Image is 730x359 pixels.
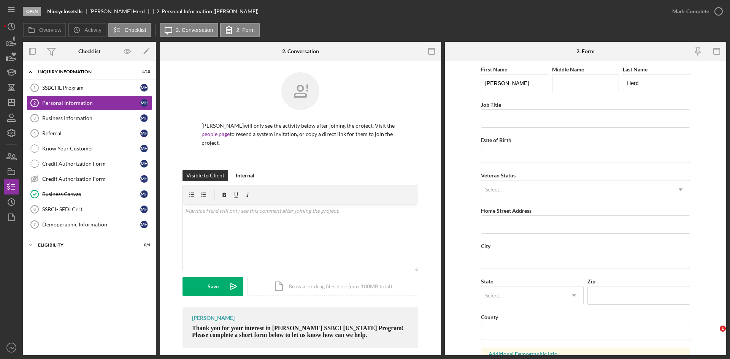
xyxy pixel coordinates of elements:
[47,8,83,14] b: Niecyclosetsllc
[125,27,146,33] label: Checklist
[552,66,584,73] label: Middle Name
[42,176,140,182] div: Credit Authorization Form
[140,84,148,92] div: M H
[33,222,36,227] tspan: 7
[27,95,152,111] a: 2Personal InformationMH
[704,326,722,344] iframe: Intercom live chat
[140,130,148,137] div: M H
[236,170,254,181] div: Internal
[481,101,501,108] label: Job Title
[38,70,131,74] div: Inquiry Information
[576,48,595,54] div: 2. Form
[140,221,148,228] div: M H
[481,66,507,73] label: First Name
[42,100,140,106] div: Personal Information
[23,7,41,16] div: Open
[587,278,595,285] label: Zip
[42,206,140,212] div: SSBCI- SEDI Cert
[42,191,140,197] div: Business Canvas
[485,187,503,193] div: Select...
[202,122,399,147] p: [PERSON_NAME] will only see the activity below after joining the project. Visit the to resend a s...
[156,8,259,14] div: 2. Personal Information ([PERSON_NAME])
[27,202,152,217] a: 6SSBCI- SEDI CertMH
[27,111,152,126] a: 3Business InformationMH
[23,23,66,37] button: Overview
[202,131,230,137] a: people page
[9,346,14,350] text: PM
[42,221,140,228] div: Demopgraphic Information
[282,48,319,54] div: 2. Conversation
[192,325,405,338] span: Thank you for your interest in [PERSON_NAME] SSBCI [US_STATE] Program! Please complete a short fo...
[176,27,213,33] label: 2. Conversation
[38,243,131,247] div: Eligibility
[39,27,61,33] label: Overview
[33,207,36,212] tspan: 6
[33,85,36,90] tspan: 1
[27,171,152,187] a: Credit Authorization FormMH
[27,126,152,141] a: 4ReferralMH
[78,48,100,54] div: Checklist
[27,187,152,202] a: Business CanvasMH
[33,101,36,105] tspan: 2
[623,66,647,73] label: Last Name
[33,131,36,136] tspan: 4
[192,315,235,321] div: [PERSON_NAME]
[232,170,258,181] button: Internal
[27,156,152,171] a: Credit Authorization FormMH
[84,27,101,33] label: Activity
[42,115,140,121] div: Business Information
[208,277,219,296] div: Save
[108,23,151,37] button: Checklist
[42,85,140,91] div: SSBCI IL Program
[140,160,148,168] div: M H
[140,206,148,213] div: M H
[220,23,260,37] button: 2. Form
[481,207,532,214] label: Home Street Address
[42,130,140,136] div: Referral
[665,4,726,19] button: Mark Complete
[42,161,140,167] div: Credit Authorization Form
[89,8,151,14] div: [PERSON_NAME] Herd
[672,4,709,19] div: Mark Complete
[27,141,152,156] a: Know Your CustomerMH
[489,351,682,357] div: Additional Demographic Info
[481,243,490,249] label: City
[182,170,228,181] button: Visible to Client
[4,340,19,355] button: PM
[68,23,106,37] button: Activity
[140,190,148,198] div: M H
[140,175,148,183] div: M H
[27,80,152,95] a: 1SSBCI IL ProgramMH
[33,116,36,120] tspan: 3
[182,277,243,296] button: Save
[481,314,498,320] label: County
[27,217,152,232] a: 7Demopgraphic InformationMH
[236,27,255,33] label: 2. Form
[481,137,511,143] label: Date of Birth
[720,326,726,332] span: 1
[485,293,503,299] div: Select...
[136,243,150,247] div: 0 / 4
[160,23,218,37] button: 2. Conversation
[140,145,148,152] div: M H
[186,170,224,181] div: Visible to Client
[140,99,148,107] div: M H
[136,70,150,74] div: 1 / 10
[42,145,140,152] div: Know Your Customer
[140,114,148,122] div: M H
